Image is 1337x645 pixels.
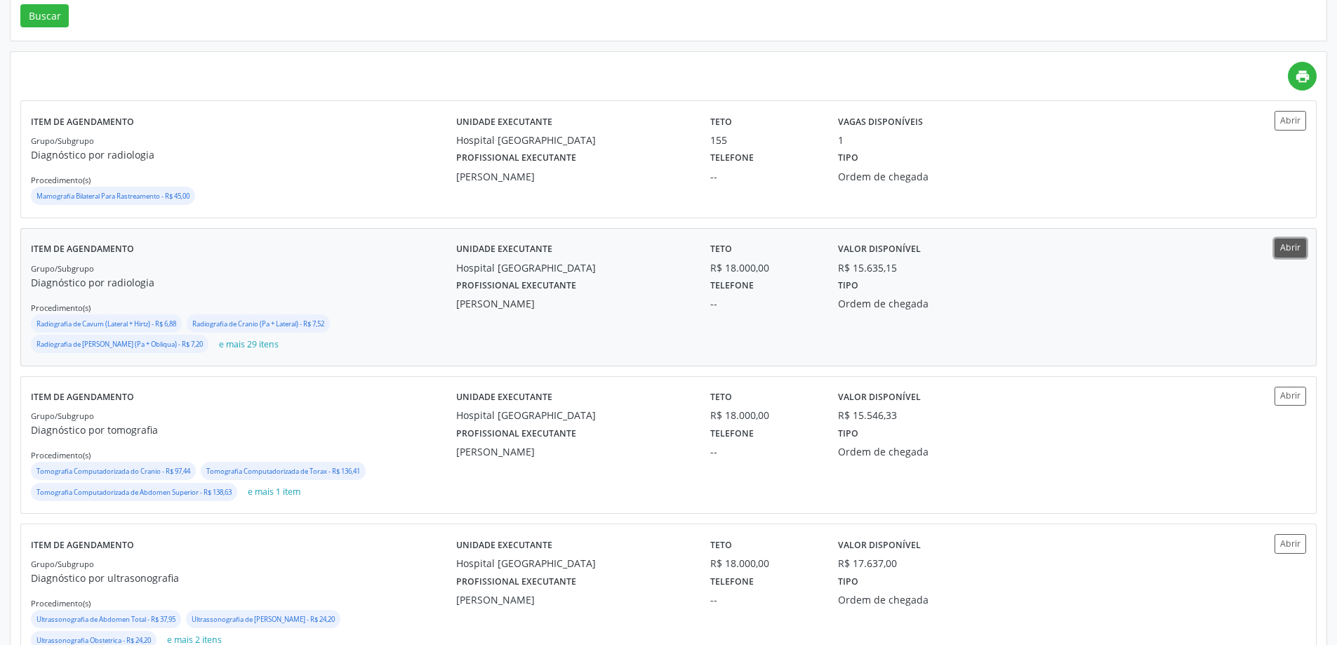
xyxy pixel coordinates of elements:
label: Tipo [838,423,858,444]
label: Unidade executante [456,534,552,556]
label: Profissional executante [456,147,576,169]
div: Hospital [GEOGRAPHIC_DATA] [456,556,691,571]
small: Radiografia de [PERSON_NAME] (Pa + Obliqua) - R$ 7,20 [36,340,203,349]
small: Grupo/Subgrupo [31,559,94,569]
div: -- [710,444,818,459]
small: Grupo/Subgrupo [31,263,94,274]
a: print [1288,62,1317,91]
div: R$ 18.000,00 [710,260,818,275]
small: Tomografia Computadorizada do Cranio - R$ 97,44 [36,467,190,476]
label: Tipo [838,275,858,297]
label: Teto [710,111,732,133]
div: -- [710,296,818,311]
label: Telefone [710,275,754,297]
small: Ultrassonografia de [PERSON_NAME] - R$ 24,20 [192,615,335,624]
div: R$ 15.546,33 [838,408,897,423]
div: [PERSON_NAME] [456,169,691,184]
div: -- [710,169,818,184]
small: Ultrassonografia de Abdomen Total - R$ 37,95 [36,615,175,624]
label: Telefone [710,423,754,444]
label: Profissional executante [456,571,576,592]
i: print [1295,69,1310,84]
div: Hospital [GEOGRAPHIC_DATA] [456,260,691,275]
p: Diagnóstico por radiologia [31,275,456,290]
label: Item de agendamento [31,387,134,408]
label: Telefone [710,571,754,592]
label: Valor disponível [838,387,921,408]
label: Profissional executante [456,275,576,297]
label: Item de agendamento [31,239,134,260]
button: Abrir [1275,111,1306,130]
label: Tipo [838,571,858,592]
label: Item de agendamento [31,534,134,556]
label: Vagas disponíveis [838,111,923,133]
div: Ordem de chegada [838,444,1009,459]
small: Tomografia Computadorizada de Torax - R$ 136,41 [206,467,360,476]
small: Mamografia Bilateral Para Rastreamento - R$ 45,00 [36,192,189,201]
small: Grupo/Subgrupo [31,411,94,421]
small: Procedimento(s) [31,175,91,185]
div: R$ 17.637,00 [838,556,897,571]
label: Teto [710,239,732,260]
div: R$ 18.000,00 [710,556,818,571]
button: e mais 29 itens [213,335,284,354]
small: Ultrassonografia Obstetrica - R$ 24,20 [36,636,151,645]
div: [PERSON_NAME] [456,444,691,459]
p: Diagnóstico por ultrasonografia [31,571,456,585]
div: R$ 18.000,00 [710,408,818,423]
label: Unidade executante [456,239,552,260]
div: R$ 15.635,15 [838,260,897,275]
div: Hospital [GEOGRAPHIC_DATA] [456,408,691,423]
small: Procedimento(s) [31,450,91,460]
label: Telefone [710,147,754,169]
small: Procedimento(s) [31,302,91,313]
label: Teto [710,387,732,408]
button: Buscar [20,4,69,28]
label: Valor disponível [838,534,921,556]
p: Diagnóstico por tomografia [31,423,456,437]
label: Profissional executante [456,423,576,444]
label: Teto [710,534,732,556]
label: Unidade executante [456,387,552,408]
small: Radiografia de Cavum (Lateral + Hirtz) - R$ 6,88 [36,319,176,328]
label: Unidade executante [456,111,552,133]
button: e mais 1 item [242,483,306,502]
div: [PERSON_NAME] [456,296,691,311]
small: Procedimento(s) [31,598,91,609]
label: Item de agendamento [31,111,134,133]
div: Ordem de chegada [838,592,1009,607]
div: Ordem de chegada [838,169,1009,184]
button: Abrir [1275,387,1306,406]
small: Grupo/Subgrupo [31,135,94,146]
div: Ordem de chegada [838,296,1009,311]
div: [PERSON_NAME] [456,592,691,607]
div: 155 [710,133,818,147]
button: Abrir [1275,534,1306,553]
div: Hospital [GEOGRAPHIC_DATA] [456,133,691,147]
div: 1 [838,133,844,147]
label: Valor disponível [838,239,921,260]
label: Tipo [838,147,858,169]
div: -- [710,592,818,607]
p: Diagnóstico por radiologia [31,147,456,162]
button: Abrir [1275,239,1306,258]
small: Radiografia de Cranio (Pa + Lateral) - R$ 7,52 [192,319,324,328]
small: Tomografia Computadorizada de Abdomen Superior - R$ 138,63 [36,488,232,497]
